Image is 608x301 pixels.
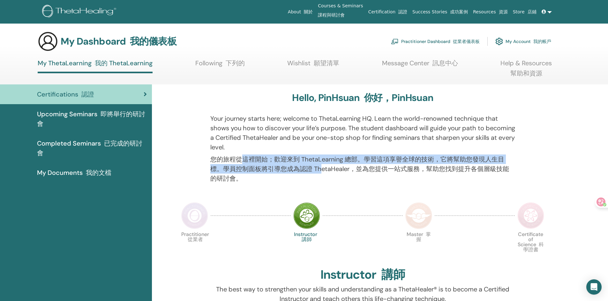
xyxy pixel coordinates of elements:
[533,39,551,44] font: 我的帳戶
[302,236,312,243] font: 講師
[37,109,147,128] span: Upcoming Seminars
[320,268,405,282] h2: Instructor
[398,9,407,14] font: 認證
[318,12,345,18] font: 課程與研討會
[382,59,458,72] a: Message Center 訊息中心
[38,59,153,73] a: My ThetaLearning 我的 ThetaLearning
[470,6,510,18] a: Resources 資源
[517,202,544,229] img: Certificate of Science
[86,168,111,177] font: 我的文檔
[293,232,320,259] p: Instructor
[130,35,176,47] font: 我的儀表板
[210,114,515,186] p: Your journey starts here; welcome to ThetaLearning HQ. Learn the world-renowned technique that sh...
[495,34,551,48] a: My Account 我的帳戶
[285,6,315,18] a: About 關於
[364,91,433,104] font: 你好，PinHsuan
[210,155,509,183] font: 您的旅程從這裡開始；歡迎來到 ThetaLearning 總部。學習這項享譽全球的技術，它將幫助您發現人生目標。學員控制面板將引導您成為認證 ThetaHealer，並為您提供一站式服務，幫助您...
[523,241,544,253] font: 科學證書
[432,59,458,67] font: 訊息中心
[528,9,537,14] font: 店鋪
[195,59,245,72] a: Following 下列的
[586,279,602,295] div: Open Intercom Messenger
[495,36,503,47] img: cog.svg
[42,5,118,19] img: logo.png
[366,6,410,18] a: Certification 認證
[37,139,147,158] span: Completed Seminars
[81,90,94,98] font: 認證
[181,232,208,259] p: Practitioner
[188,236,203,243] font: 從業者
[500,59,552,84] a: Help & Resources幫助和資源
[287,59,339,72] a: Wishlist 願望清單
[181,202,208,229] img: Practitioner
[226,59,245,67] font: 下列的
[517,232,544,259] p: Certificate of Science
[391,39,399,44] img: chalkboard-teacher.svg
[416,231,431,243] font: 掌握
[381,267,405,283] font: 講師
[410,6,470,18] a: Success Stories 成功案例
[450,9,468,14] font: 成功案例
[304,9,313,14] font: 關於
[510,69,542,77] font: 幫助和資源
[37,90,94,99] span: Certifications
[499,9,508,14] font: 資源
[510,6,539,18] a: Store 店鋪
[293,202,320,229] img: Instructor
[314,59,339,67] font: 願望清單
[391,34,480,48] a: Practitioner Dashboard 從業者儀表板
[453,39,480,44] font: 從業者儀表板
[61,36,176,47] h3: My Dashboard
[405,232,432,259] p: Master
[405,202,432,229] img: Master
[292,92,433,104] h3: Hello, PinHsuan
[95,59,153,67] font: 我的 ThetaLearning
[38,31,58,52] img: generic-user-icon.jpg
[37,168,111,177] span: My Documents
